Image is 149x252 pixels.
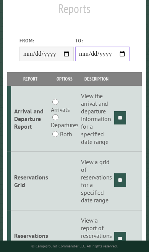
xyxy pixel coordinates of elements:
[11,86,49,152] td: Arrival and Departure Report
[80,72,113,86] th: Description
[11,72,49,86] th: Report
[19,37,74,44] label: From:
[11,152,49,210] td: Reservations Grid
[60,129,72,139] label: Both
[7,1,141,22] h1: Reports
[75,37,130,44] label: To:
[49,72,79,86] th: Options
[51,105,70,114] label: Arrivals
[80,152,113,210] td: View a grid of reservations for a specified date range
[51,120,79,129] label: Departures
[80,86,113,152] td: View the arrival and departure information for a specified date range
[31,244,118,249] small: © Campground Commander LLC. All rights reserved.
